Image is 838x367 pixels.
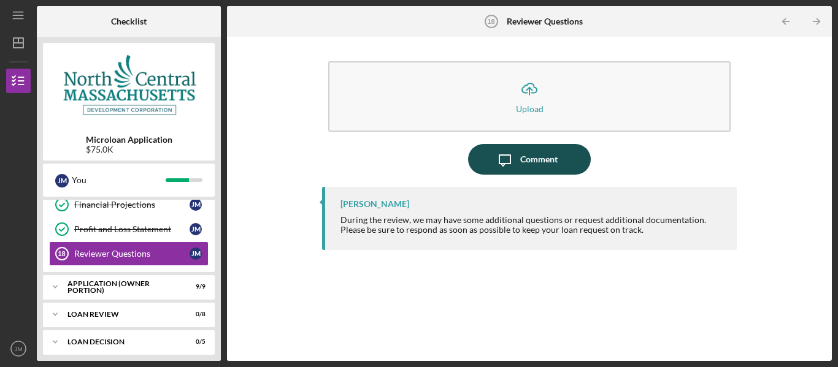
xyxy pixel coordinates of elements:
div: J M [190,199,202,211]
div: During the review, we may have some additional questions or request additional documentation. Ple... [340,215,725,235]
div: Profit and Loss Statement [74,224,190,234]
div: APPLICATION (OWNER PORTION) [67,280,175,294]
div: $75.0K [86,145,172,154]
b: Reviewer Questions [507,17,583,26]
button: JM [6,336,31,361]
div: J M [55,174,69,187]
div: Upload [516,104,544,113]
div: LOAN DECISION [67,338,175,346]
img: Product logo [43,49,215,123]
div: 9 / 9 [183,283,206,290]
button: Upload [328,61,731,132]
tspan: 18 [58,250,65,257]
div: You [72,170,166,191]
text: JM [15,346,23,352]
div: 0 / 5 [183,338,206,346]
div: J M [190,248,202,260]
a: 18Reviewer QuestionsJM [49,241,209,266]
div: LOAN REVIEW [67,311,175,318]
div: Comment [520,144,558,175]
div: Financial Projections [74,200,190,210]
a: Financial ProjectionsJM [49,192,209,217]
div: J M [190,223,202,235]
tspan: 18 [487,18,494,25]
b: Checklist [111,17,147,26]
div: Reviewer Questions [74,249,190,259]
div: [PERSON_NAME] [340,199,409,209]
a: Profit and Loss StatementJM [49,217,209,241]
div: 0 / 8 [183,311,206,318]
b: Microloan Application [86,135,172,145]
button: Comment [468,144,591,175]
